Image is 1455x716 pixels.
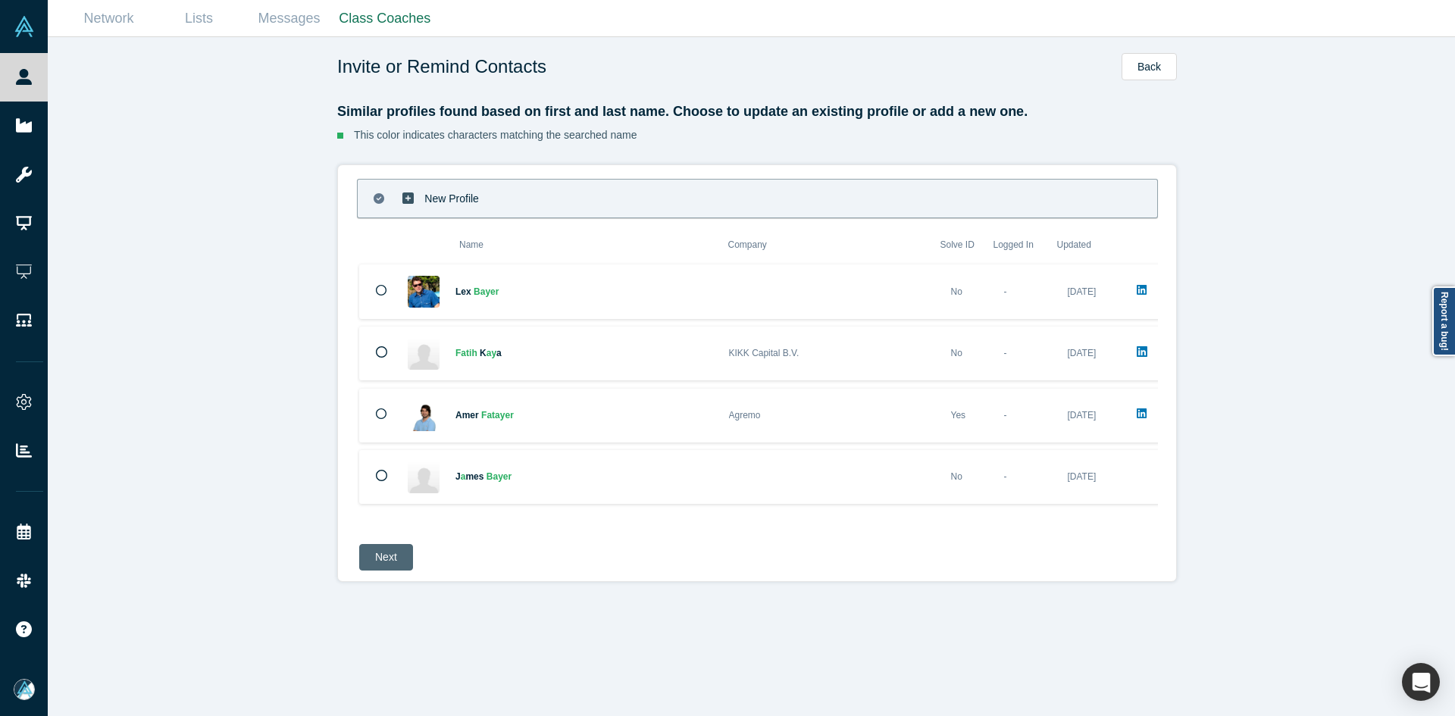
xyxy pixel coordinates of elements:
[479,471,484,482] span: s
[729,410,761,421] span: Agremo
[1004,410,1007,421] span: -
[354,127,637,143] p: This color indicates characters matching the searched name
[1068,286,1097,297] span: [DATE]
[408,276,440,308] img: Lex Bayer's Profile Image
[951,286,962,297] span: No
[480,348,487,358] span: K
[466,348,469,358] span: t
[461,286,466,297] span: e
[455,348,461,358] span: F
[334,1,436,36] a: Class Coaches
[490,286,496,297] span: e
[461,471,466,482] span: a
[492,410,495,421] span: t
[1004,286,1007,297] span: -
[459,239,483,250] span: Name
[993,239,1034,250] span: Logged In
[154,1,244,36] a: Lists
[481,410,487,421] span: F
[408,399,440,431] img: Amer Fatayer's Profile Image
[1004,348,1007,358] span: -
[487,410,492,421] span: a
[1068,471,1097,482] span: [DATE]
[359,544,413,571] button: Next
[461,348,466,358] span: a
[500,410,505,421] span: y
[469,348,471,358] span: i
[455,286,499,297] a: LexBayer
[455,348,502,358] a: FatihKaya
[951,348,962,358] span: No
[951,410,966,421] span: Yes
[1068,410,1097,421] span: [DATE]
[491,348,496,358] span: y
[64,1,154,36] a: Network
[465,471,474,482] span: m
[408,338,440,370] img: Fatih Kaya's Profile Image
[466,286,471,297] span: x
[244,1,334,36] a: Messages
[424,173,479,225] p: New Profile
[951,471,962,482] span: No
[505,410,510,421] span: e
[455,471,512,482] a: JamesBayer
[728,239,767,250] span: Company
[493,471,498,482] span: a
[496,348,502,358] span: a
[1004,471,1007,482] span: -
[508,471,512,482] span: r
[1122,53,1177,80] button: Back
[940,239,975,250] span: Solve ID
[498,471,503,482] span: y
[337,53,546,80] span: Invite or Remind Contacts
[1057,239,1091,250] span: Updated
[510,410,514,421] span: r
[729,348,799,358] span: KIKK Capital B.V.
[14,679,35,700] img: Mia Scott's Account
[474,286,480,297] span: B
[487,471,493,482] span: B
[474,471,479,482] span: e
[480,286,486,297] span: a
[455,286,461,297] span: L
[408,461,440,493] img: James Bayer's Profile Image
[14,16,35,37] img: Alchemist Vault Logo
[1068,348,1097,358] span: [DATE]
[496,286,499,297] span: r
[455,410,514,421] a: AmerFatayer
[455,410,462,421] span: A
[485,286,490,297] span: y
[462,410,471,421] span: m
[503,471,508,482] span: e
[455,471,461,482] span: J
[471,348,477,358] span: h
[475,410,479,421] span: r
[495,410,500,421] span: a
[487,348,492,358] span: a
[1432,286,1455,356] a: Report a bug!
[470,410,475,421] span: e
[337,104,1028,119] b: Similar profiles found based on first and last name. Choose to update an existing profile or add ...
